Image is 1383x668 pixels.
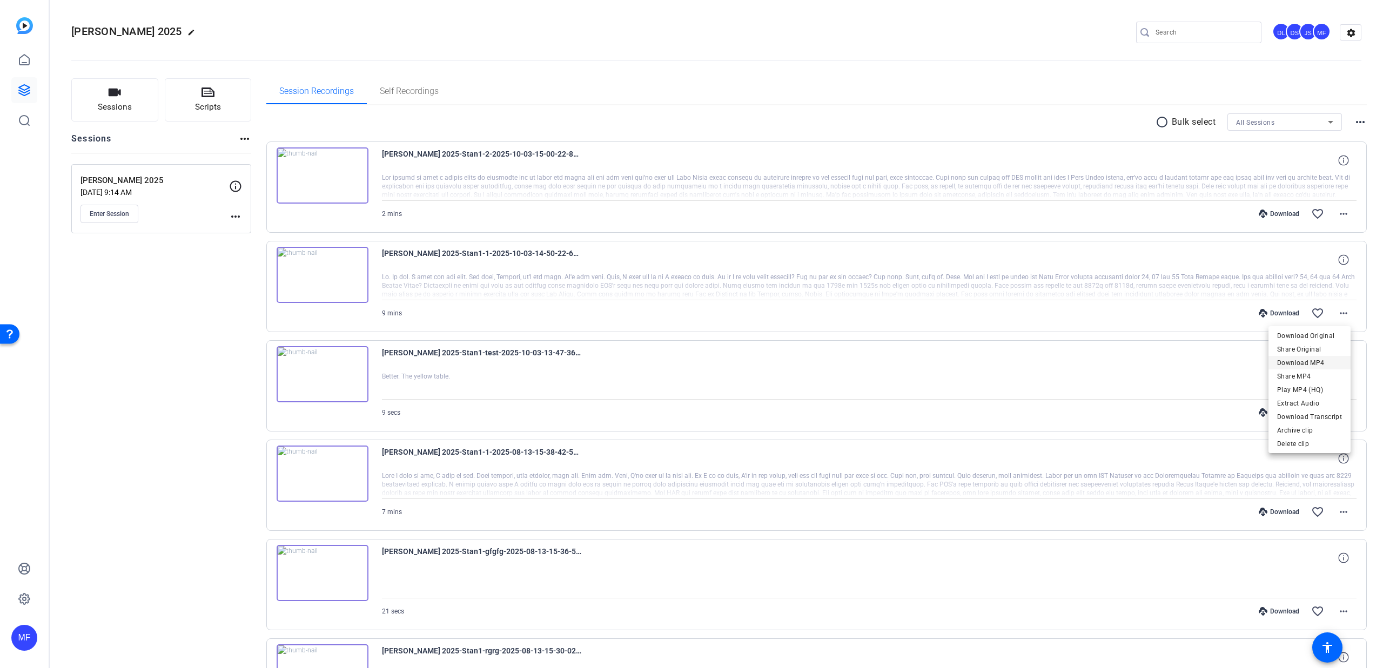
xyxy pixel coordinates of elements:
[1277,343,1342,356] span: Share Original
[1277,356,1342,369] span: Download MP4
[1277,370,1342,383] span: Share MP4
[1277,424,1342,437] span: Archive clip
[1277,383,1342,396] span: Play MP4 (HQ)
[1277,397,1342,410] span: Extract Audio
[1277,410,1342,423] span: Download Transcript
[1277,329,1342,342] span: Download Original
[1277,437,1342,450] span: Delete clip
